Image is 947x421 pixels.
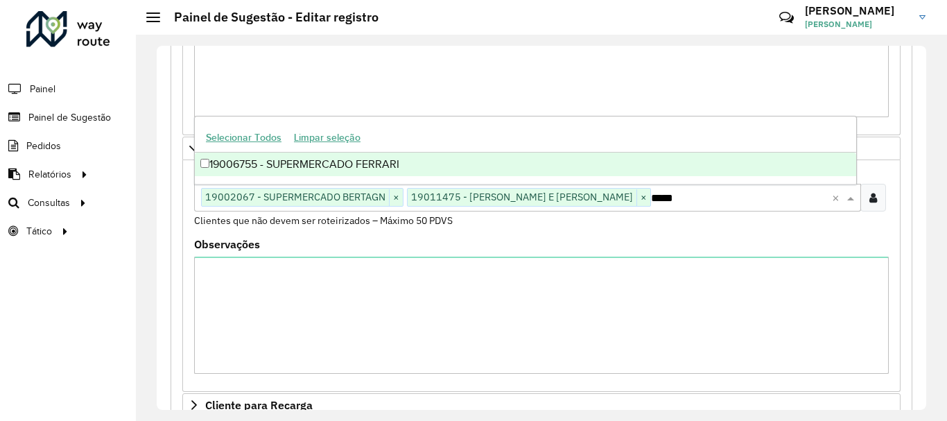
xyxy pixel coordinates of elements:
span: Clear all [832,189,844,206]
span: Relatórios [28,167,71,182]
a: Cliente para Recarga [182,393,901,417]
span: Consultas [28,196,70,210]
span: × [636,189,650,206]
small: Clientes que não devem ser roteirizados – Máximo 50 PDVS [194,214,453,227]
span: × [389,189,403,206]
div: Preservar Cliente - Devem ficar no buffer, não roteirizar [182,160,901,392]
a: Contato Rápido [772,3,801,33]
div: 19006755 - SUPERMERCADO FERRARI [195,153,856,176]
span: 19002067 - SUPERMERCADO BERTAGN [202,189,389,205]
button: Selecionar Todos [200,127,288,148]
span: 19011475 - [PERSON_NAME] E [PERSON_NAME] [408,189,636,205]
span: Pedidos [26,139,61,153]
h2: Painel de Sugestão - Editar registro [160,10,379,25]
h3: [PERSON_NAME] [805,4,909,17]
span: Cliente para Recarga [205,399,313,411]
span: [PERSON_NAME] [805,18,909,31]
label: Observações [194,236,260,252]
span: Painel de Sugestão [28,110,111,125]
ng-dropdown-panel: Options list [194,116,857,184]
span: Tático [26,224,52,239]
button: Limpar seleção [288,127,367,148]
span: Painel [30,82,55,96]
a: Preservar Cliente - Devem ficar no buffer, não roteirizar [182,137,901,160]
